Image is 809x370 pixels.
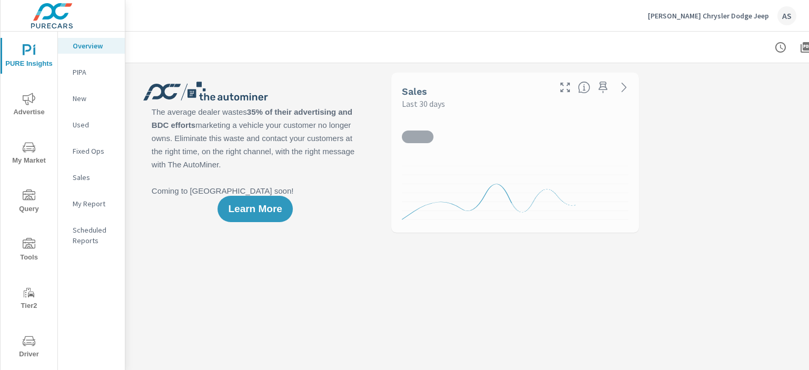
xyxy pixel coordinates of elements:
p: Used [73,119,116,130]
span: Number of vehicles sold by the dealership over the selected date range. [Source: This data is sou... [578,81,590,94]
p: My Report [73,198,116,209]
div: AS [777,6,796,25]
button: Learn More [218,196,292,222]
div: New [58,91,125,106]
p: New [73,93,116,104]
span: Driver [4,335,54,361]
span: Tools [4,238,54,264]
div: PIPA [58,64,125,80]
div: Used [58,117,125,133]
a: See more details in report [616,79,633,96]
button: Make Fullscreen [557,79,574,96]
h5: Sales [402,86,427,97]
p: Fixed Ops [73,146,116,156]
p: Sales [73,172,116,183]
span: Advertise [4,93,54,118]
span: Save this to your personalized report [595,79,611,96]
span: Learn More [228,204,282,214]
div: My Report [58,196,125,212]
div: Overview [58,38,125,54]
p: Overview [73,41,116,51]
span: Query [4,189,54,215]
span: PURE Insights [4,44,54,70]
div: Scheduled Reports [58,222,125,248]
div: Sales [58,169,125,185]
p: Scheduled Reports [73,225,116,246]
span: Tier2 [4,286,54,312]
div: Fixed Ops [58,143,125,159]
span: My Market [4,141,54,167]
p: Last 30 days [402,97,445,110]
p: [PERSON_NAME] Chrysler Dodge Jeep [648,11,769,21]
p: PIPA [73,67,116,77]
